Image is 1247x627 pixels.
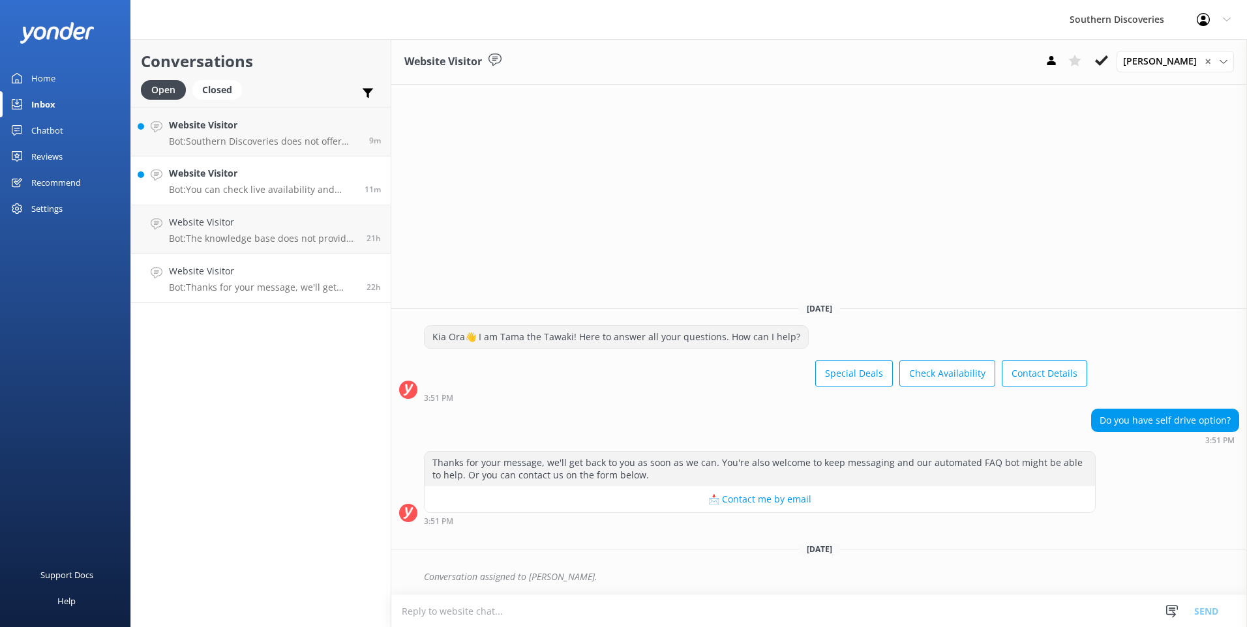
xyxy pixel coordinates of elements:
[131,156,391,205] a: Website VisitorBot:You can check live availability and book your Milford Sound adventure on our w...
[169,184,355,196] p: Bot: You can check live availability and book your Milford Sound adventure on our website. If you...
[799,544,840,555] span: [DATE]
[141,82,192,96] a: Open
[31,117,63,143] div: Chatbot
[192,80,242,100] div: Closed
[31,169,81,196] div: Recommend
[424,394,453,402] strong: 3:51 PM
[31,65,55,91] div: Home
[425,452,1095,486] div: Thanks for your message, we'll get back to you as soon as we can. You're also welcome to keep mes...
[799,303,840,314] span: [DATE]
[131,205,391,254] a: Website VisitorBot:The knowledge base does not provide specific differences between the Glenorchy...
[57,588,76,614] div: Help
[369,135,381,146] span: Sep 08 2025 02:39pm (UTC +12:00) Pacific/Auckland
[1205,437,1235,445] strong: 3:51 PM
[1091,435,1239,445] div: Sep 07 2025 03:51pm (UTC +12:00) Pacific/Auckland
[169,215,357,229] h4: Website Visitor
[169,136,359,147] p: Bot: Southern Discoveries does not offer customer parking at the [GEOGRAPHIC_DATA]. However, ther...
[169,118,359,132] h4: Website Visitor
[424,516,1096,525] div: Sep 07 2025 03:51pm (UTC +12:00) Pacific/Auckland
[367,282,381,293] span: Sep 07 2025 03:51pm (UTC +12:00) Pacific/Auckland
[31,91,55,117] div: Inbox
[141,49,381,74] h2: Conversations
[20,22,95,44] img: yonder-white-logo.png
[131,254,391,303] a: Website VisitorBot:Thanks for your message, we'll get back to you as soon as we can. You're also ...
[1117,51,1234,72] div: Assign User
[31,196,63,222] div: Settings
[367,233,381,244] span: Sep 07 2025 05:41pm (UTC +12:00) Pacific/Auckland
[365,184,381,195] span: Sep 08 2025 02:37pm (UTC +12:00) Pacific/Auckland
[424,393,1087,402] div: Sep 07 2025 03:51pm (UTC +12:00) Pacific/Auckland
[169,166,355,181] h4: Website Visitor
[425,486,1095,512] button: 📩 Contact me by email
[40,562,93,588] div: Support Docs
[1123,54,1205,68] span: [PERSON_NAME]
[192,82,248,96] a: Closed
[131,108,391,156] a: Website VisitorBot:Southern Discoveries does not offer customer parking at the [GEOGRAPHIC_DATA]....
[1205,55,1211,68] span: ✕
[1002,360,1087,386] button: Contact Details
[169,264,357,278] h4: Website Visitor
[424,566,1239,588] div: Conversation assigned to [PERSON_NAME].
[169,282,357,293] p: Bot: Thanks for your message, we'll get back to you as soon as we can. You're also welcome to kee...
[141,80,186,100] div: Open
[1092,409,1239,431] div: Do you have self drive option?
[424,518,453,525] strong: 3:51 PM
[815,360,893,386] button: Special Deals
[404,53,482,70] h3: Website Visitor
[425,326,808,348] div: Kia Ora👋 I am Tama the Tawaki! Here to answer all your questions. How can I help?
[169,233,357,244] p: Bot: The knowledge base does not provide specific differences between the Glenorchy Air and Air M...
[31,143,63,169] div: Reviews
[899,360,995,386] button: Check Availability
[399,566,1239,588] div: 2025-09-07T21:54:43.905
